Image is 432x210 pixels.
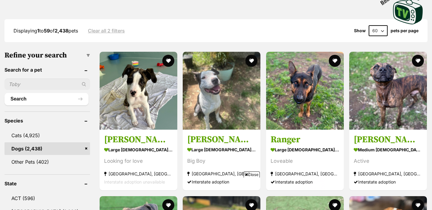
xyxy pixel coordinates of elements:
[187,170,256,178] strong: [GEOGRAPHIC_DATA], [GEOGRAPHIC_DATA]
[104,179,165,184] span: Interstate adoption unavailable
[271,157,339,165] div: Loveable
[245,55,257,67] button: favourite
[4,129,90,142] a: Cats (4,925)
[4,156,90,168] a: Other Pets (402)
[4,51,90,60] h3: Refine your search
[271,170,339,178] strong: [GEOGRAPHIC_DATA], [GEOGRAPHIC_DATA]
[4,118,90,123] header: Species
[4,67,90,73] header: Search for a pet
[4,79,90,90] input: Toby
[104,157,173,165] div: Looking for love
[187,134,256,145] h3: [PERSON_NAME]
[354,134,422,145] h3: [PERSON_NAME]
[183,52,260,130] img: Ken - American Staffordshire Terrier Dog
[354,145,422,154] strong: medium [DEMOGRAPHIC_DATA] Dog
[104,145,173,154] strong: large [DEMOGRAPHIC_DATA] Dog
[4,93,88,105] button: Search
[104,134,173,145] h3: [PERSON_NAME]
[266,52,344,130] img: Ranger - German Shepherd Dog x Australian Kelpie Dog
[354,170,422,178] strong: [GEOGRAPHIC_DATA], [GEOGRAPHIC_DATA]
[88,28,125,33] a: Clear all 2 filters
[4,142,90,155] a: Dogs (2,438)
[4,181,90,186] header: State
[44,28,50,34] strong: 59
[107,180,325,207] iframe: Advertisement
[266,129,344,190] a: Ranger large [DEMOGRAPHIC_DATA] Dog Loveable [GEOGRAPHIC_DATA], [GEOGRAPHIC_DATA] Interstate adop...
[349,52,427,130] img: Tucker - Staffordshire Bull Terrier Dog
[100,52,177,130] img: Ethel - Mastiff Dog
[100,129,177,190] a: [PERSON_NAME] large [DEMOGRAPHIC_DATA] Dog Looking for love [GEOGRAPHIC_DATA], [GEOGRAPHIC_DATA] ...
[412,55,424,67] button: favourite
[244,171,260,178] span: Close
[271,145,339,154] strong: large [DEMOGRAPHIC_DATA] Dog
[162,55,174,67] button: favourite
[354,157,422,165] div: Active
[55,28,68,34] strong: 2,438
[391,28,418,33] label: pets per page
[354,28,366,33] span: Show
[328,55,340,67] button: favourite
[271,134,339,145] h3: Ranger
[271,178,339,186] div: Interstate adoption
[13,28,78,34] span: Displaying to of pets
[354,178,422,186] div: Interstate adoption
[187,157,256,165] div: Big Boy
[37,28,39,34] strong: 1
[187,145,256,154] strong: large [DEMOGRAPHIC_DATA] Dog
[104,170,173,178] strong: [GEOGRAPHIC_DATA], [GEOGRAPHIC_DATA]
[183,129,260,190] a: [PERSON_NAME] large [DEMOGRAPHIC_DATA] Dog Big Boy [GEOGRAPHIC_DATA], [GEOGRAPHIC_DATA] Interstat...
[349,129,427,190] a: [PERSON_NAME] medium [DEMOGRAPHIC_DATA] Dog Active [GEOGRAPHIC_DATA], [GEOGRAPHIC_DATA] Interstat...
[4,192,90,205] a: ACT (596)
